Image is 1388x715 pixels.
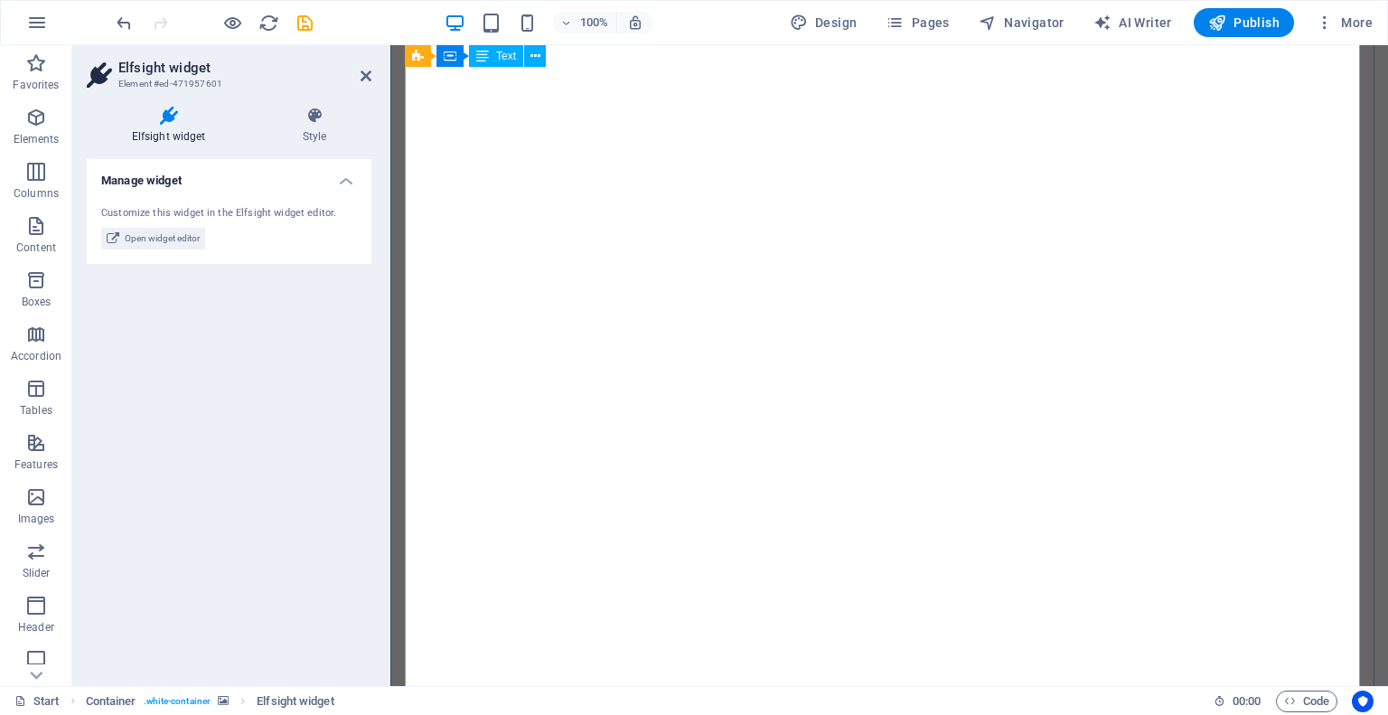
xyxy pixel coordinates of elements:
i: Undo: Change image (Ctrl+Z) [114,13,135,33]
a: Click to cancel selection. Double-click to open Pages [14,691,60,712]
p: Slider [23,566,51,580]
button: Navigator [971,8,1072,37]
span: : [1245,694,1248,708]
h4: Elfsight widget [87,107,258,145]
button: Usercentrics [1352,691,1374,712]
span: More [1316,14,1373,32]
p: Tables [20,403,52,418]
i: Save (Ctrl+S) [295,13,315,33]
h3: Element #ed-471957601 [118,76,335,92]
button: 100% [553,12,617,33]
nav: breadcrumb [86,691,334,712]
i: This element contains a background [218,696,229,706]
span: . white-container [144,691,211,712]
span: Design [790,14,858,32]
h6: 100% [580,12,609,33]
button: Pages [878,8,956,37]
span: AI Writer [1093,14,1172,32]
p: Favorites [13,78,59,92]
button: Click here to leave preview mode and continue editing [221,12,243,33]
p: Features [14,457,58,472]
i: On resize automatically adjust zoom level to fit chosen device. [627,14,643,31]
button: AI Writer [1086,8,1179,37]
button: undo [113,12,135,33]
h4: Manage widget [87,159,371,192]
button: More [1308,8,1380,37]
p: Content [16,240,56,255]
span: Text [496,51,516,61]
button: Code [1276,691,1337,712]
p: Boxes [22,295,52,309]
button: Publish [1194,8,1294,37]
h4: Style [258,107,371,145]
span: Pages [886,14,949,32]
span: Click to select. Double-click to edit [86,691,136,712]
button: save [294,12,315,33]
span: 00 00 [1233,691,1261,712]
h2: Elfsight widget [118,60,371,76]
p: Images [18,512,55,526]
button: Design [783,8,865,37]
button: reload [258,12,279,33]
span: Navigator [979,14,1064,32]
span: Open widget editor [125,228,200,249]
p: Accordion [11,349,61,363]
h6: Session time [1214,691,1261,712]
p: Header [18,620,54,635]
span: Publish [1208,14,1280,32]
button: Open widget editor [101,228,205,249]
span: Code [1284,691,1329,712]
i: Reload page [258,13,279,33]
p: Elements [14,132,60,146]
div: Customize this widget in the Elfsight widget editor. [101,206,357,221]
p: Columns [14,186,59,201]
span: Click to select. Double-click to edit [257,691,333,712]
